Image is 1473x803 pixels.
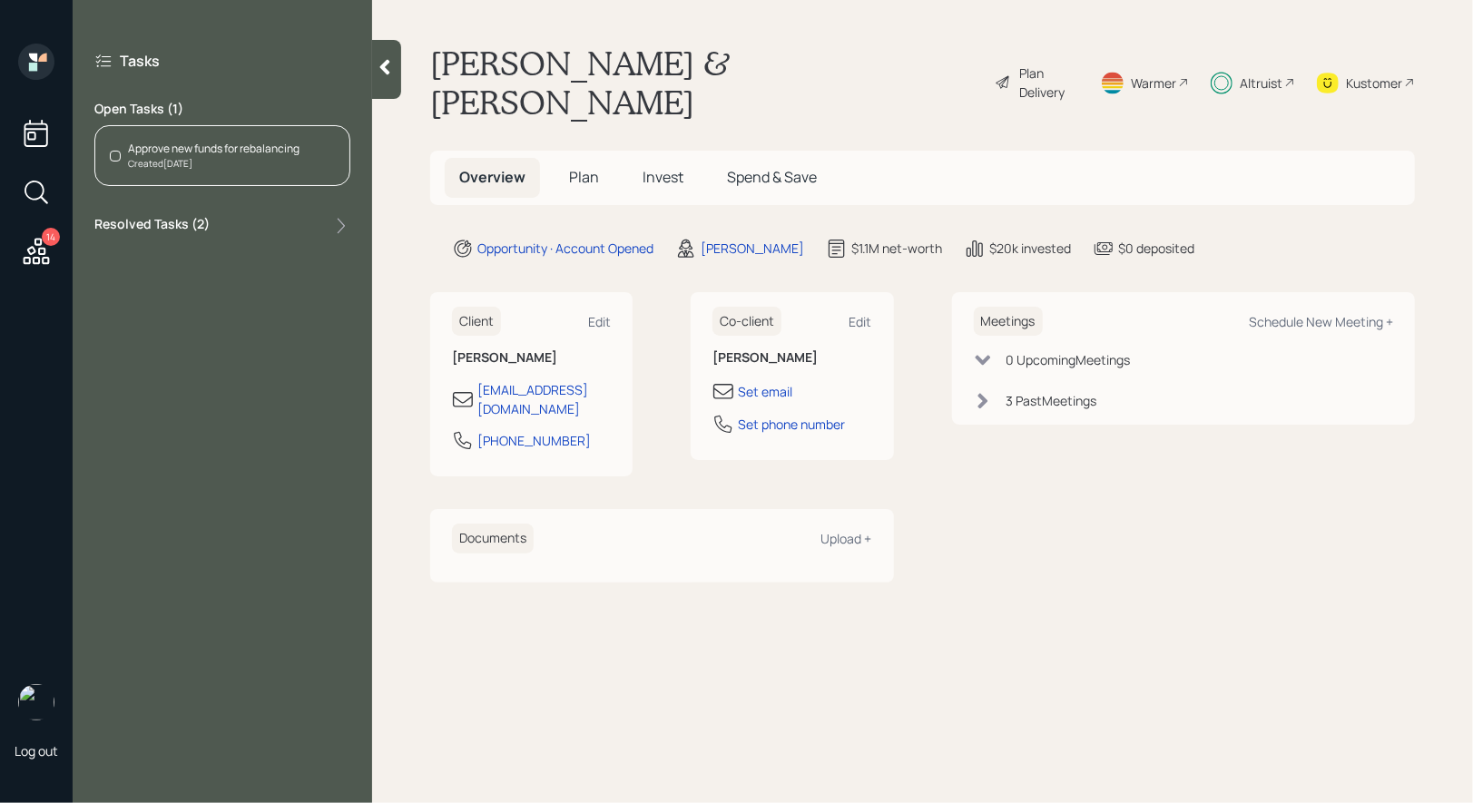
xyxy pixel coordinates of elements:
[1346,73,1402,93] div: Kustomer
[42,228,60,246] div: 14
[452,524,534,553] h6: Documents
[569,167,599,187] span: Plan
[849,313,872,330] div: Edit
[1118,239,1194,258] div: $0 deposited
[120,51,160,71] label: Tasks
[974,307,1043,337] h6: Meetings
[643,167,683,187] span: Invest
[738,382,792,401] div: Set email
[477,239,653,258] div: Opportunity · Account Opened
[712,350,871,366] h6: [PERSON_NAME]
[15,742,58,759] div: Log out
[701,239,804,258] div: [PERSON_NAME]
[1007,391,1097,410] div: 3 Past Meeting s
[452,350,611,366] h6: [PERSON_NAME]
[94,100,350,118] label: Open Tasks ( 1 )
[128,141,300,157] div: Approve new funds for rebalancing
[459,167,525,187] span: Overview
[989,239,1071,258] div: $20k invested
[1131,73,1176,93] div: Warmer
[1019,64,1078,102] div: Plan Delivery
[588,313,611,330] div: Edit
[738,415,845,434] div: Set phone number
[851,239,942,258] div: $1.1M net-worth
[477,380,611,418] div: [EMAIL_ADDRESS][DOMAIN_NAME]
[94,215,210,237] label: Resolved Tasks ( 2 )
[452,307,501,337] h6: Client
[727,167,817,187] span: Spend & Save
[1249,313,1393,330] div: Schedule New Meeting +
[1240,73,1282,93] div: Altruist
[1007,350,1131,369] div: 0 Upcoming Meeting s
[477,431,591,450] div: [PHONE_NUMBER]
[821,530,872,547] div: Upload +
[18,684,54,720] img: treva-nostdahl-headshot.png
[712,307,781,337] h6: Co-client
[128,157,300,171] div: Created [DATE]
[430,44,980,122] h1: [PERSON_NAME] & [PERSON_NAME]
